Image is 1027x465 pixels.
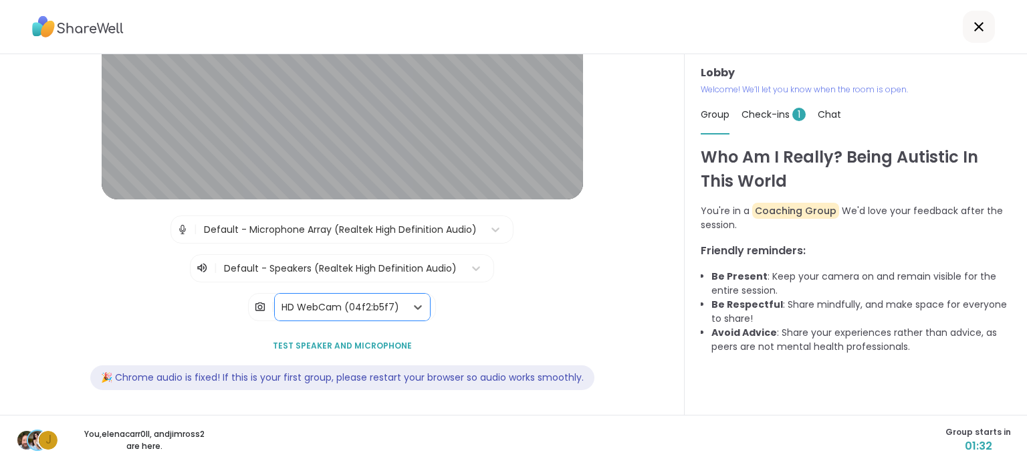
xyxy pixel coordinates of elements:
img: Brian_L [17,431,36,450]
button: Test speaker and microphone [267,332,417,360]
span: Test speaker and microphone [273,340,412,352]
span: | [214,260,217,276]
span: j [45,432,51,449]
span: 01:32 [945,438,1011,454]
div: 🎉 Chrome audio is fixed! If this is your first group, please restart your browser so audio works ... [90,365,594,390]
b: Avoid Advice [711,326,777,339]
div: Default - Microphone Array (Realtek High Definition Audio) [204,223,477,237]
img: ShareWell Logo [32,11,124,42]
b: Be Present [711,270,768,283]
h3: Lobby [701,65,1011,81]
span: Check-ins [741,108,806,121]
li: : Keep your camera on and remain visible for the entire session. [711,270,1011,298]
b: Be Respectful [711,298,783,311]
li: : Share your experiences rather than advice, as peers are not mental health professionals. [711,326,1011,354]
p: Welcome! We’ll let you know when the room is open. [701,84,1011,96]
div: HD WebCam (04f2:b5f7) [281,300,399,314]
span: Group starts in [945,426,1011,438]
span: | [271,294,275,320]
h1: Who Am I Really? Being Autistic In This World [701,145,1011,193]
span: 1 [792,108,806,121]
span: Chat [818,108,841,121]
p: You're in a We'd love your feedback after the session. [701,204,1011,232]
span: Group [701,108,729,121]
span: Coaching Group [752,203,839,219]
h3: Friendly reminders: [701,243,1011,259]
li: : Share mindfully, and make space for everyone to share! [711,298,1011,326]
img: elenacarr0ll [28,431,47,450]
p: You, elenacarr0ll , and jimross2 are here. [70,428,219,452]
span: | [194,216,197,243]
img: Microphone [177,216,189,243]
img: Camera [254,294,266,320]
